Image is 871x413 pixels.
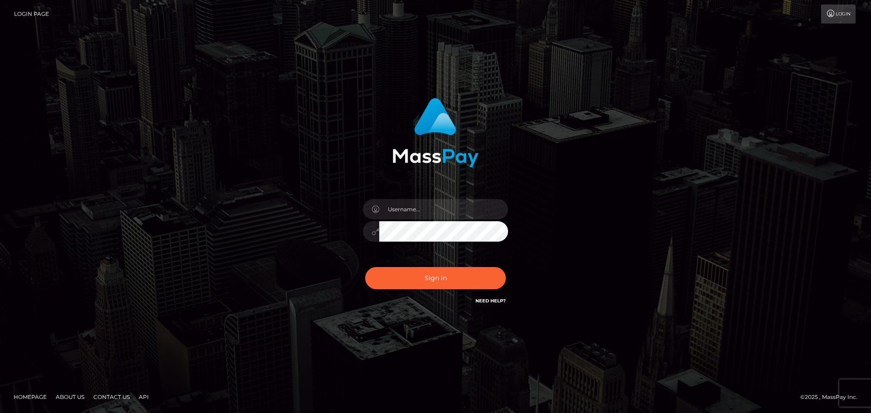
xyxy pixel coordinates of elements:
div: © 2025 , MassPay Inc. [800,392,864,402]
a: Homepage [10,390,50,404]
img: MassPay Login [392,98,479,167]
a: Need Help? [475,298,506,304]
a: API [135,390,152,404]
button: Sign in [365,267,506,289]
a: Contact Us [90,390,133,404]
a: Login [821,5,856,24]
a: About Us [52,390,88,404]
input: Username... [379,199,508,219]
a: Login Page [14,5,49,24]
